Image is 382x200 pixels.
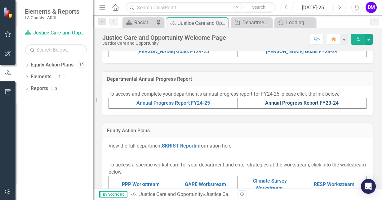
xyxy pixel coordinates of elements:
[109,91,366,98] p: To access and complete your department's annual progress report for FY24-25, please click the lin...
[25,15,79,20] small: LA County - ARDI
[296,4,330,11] div: [DATE]-25
[276,19,314,26] a: Loading...
[253,178,287,191] a: Climate Survey Workstream
[122,181,160,187] a: PPP Workstream
[25,44,87,55] input: Search Below...
[134,19,154,26] div: Racial Equity Action Plan
[25,8,79,15] span: Elements & Reports
[314,181,354,187] a: RESP Workstream
[136,100,210,106] a: Annual Progress Report FY24-25
[185,181,226,187] a: GARE Workstream
[361,179,376,194] div: Open Intercom Messenger
[178,19,227,27] div: Justice Care and Opportunity Welcome Page
[139,191,203,197] a: Justice Care and Opportunity
[31,85,48,92] a: Reports
[266,48,338,54] a: [PERSON_NAME] Goals FY23-24
[31,73,51,80] a: Elements
[107,76,368,82] h3: Departmental Annual Progress Report
[77,62,87,68] div: 10
[109,160,366,176] p: To access a specific workstream for your department and enter strategies at the workstream, click...
[31,61,73,69] a: Equity Action Plans
[232,19,270,26] a: Departmental Annual Report (click to see more details)
[205,191,303,197] div: Justice Care and Opportunity Welcome Page
[126,2,276,13] input: Search ClearPoint...
[124,19,154,26] a: Racial Equity Action Plan
[366,2,377,13] button: DM
[294,2,332,13] button: [DATE]-25
[99,191,127,198] span: By Scorecard
[3,7,14,18] img: ClearPoint Strategy
[107,128,368,134] h3: Equity Action Plans
[252,5,265,10] span: Search
[55,74,64,80] div: 1
[286,19,314,26] div: Loading...
[25,30,87,37] a: Justice Care and Opportunity
[162,143,195,149] a: SKRIST Report
[102,34,226,41] div: Justice Care and Opportunity Welcome Page
[137,48,209,54] a: [PERSON_NAME] Goals FY24-25
[242,19,270,26] div: Departmental Annual Report (click to see more details)
[265,100,339,106] a: Annual Progress Report FY23-24
[131,191,233,198] div: »
[102,41,226,46] div: Justice Care and Opportunity
[51,86,61,91] div: 3
[243,3,274,12] button: Search
[109,143,366,151] p: View the full department information here.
